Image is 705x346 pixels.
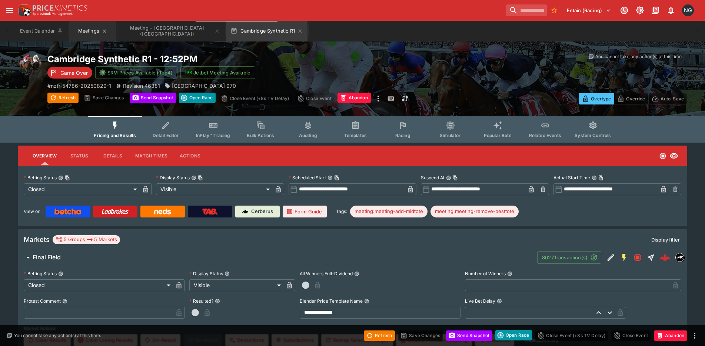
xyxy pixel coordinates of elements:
button: Status [63,147,96,165]
div: Visible [156,183,272,195]
div: nztr [675,253,684,262]
button: Select Tenant [562,4,615,16]
img: Sportsbook Management [33,12,73,16]
button: more [374,93,383,104]
img: horse_racing.png [18,53,41,77]
button: Final Field [18,250,537,265]
span: meeting:meeting-remove-besttote [430,208,519,215]
span: Mark an event as closed and abandoned. [654,331,687,339]
p: You cannot take any action(s) at this time. [596,53,683,60]
p: Override [626,95,645,103]
img: logo-cerberus--red.svg [660,252,670,263]
label: View on : [24,206,43,217]
button: Betting StatusCopy To Clipboard [58,175,63,180]
button: No Bookmarks [548,4,560,16]
button: Refresh [364,330,395,341]
button: Toggle light/dark mode [633,4,646,17]
a: Cerberus [235,206,280,217]
button: SRM Prices Available (Top4) [95,66,177,79]
button: Send Snapshot [130,93,176,103]
p: Number of Winners [465,270,506,277]
div: split button [179,93,216,103]
a: 41c90536-a866-4a69-b91f-86689e9c4f64 [658,250,672,265]
div: Start From [579,93,687,104]
button: Overtype [579,93,614,104]
button: Nick Goss [680,2,696,19]
img: Ladbrokes [102,209,129,214]
span: Templates [344,133,367,138]
button: Copy To Clipboard [334,175,339,180]
span: Detail Editor [153,133,179,138]
span: Racing [395,133,410,138]
button: Open Race [495,330,532,340]
p: Cerberus [251,208,273,215]
span: Related Events [529,133,561,138]
button: Copy To Clipboard [65,175,70,180]
button: Resulted? [215,299,220,304]
p: Display Status [156,174,190,181]
span: Mark an event as closed and abandoned. [337,94,371,101]
img: Neds [154,209,171,214]
h5: Markets [24,235,50,244]
img: nztr [676,253,684,262]
svg: Closed [659,152,666,160]
svg: Closed [633,253,642,262]
button: Overview [27,147,63,165]
button: Override [614,93,648,104]
button: All Winners Full-Dividend [354,271,359,276]
div: Betting Target: cerberus [350,206,428,217]
button: 8027Transaction(s) [537,251,601,264]
button: Protest Comment [62,299,67,304]
div: 41c90536-a866-4a69-b91f-86689e9c4f64 [660,252,670,263]
button: Details [96,147,129,165]
span: System Controls [575,133,611,138]
label: Tags: [336,206,347,217]
button: Blender Price Template Name [364,299,369,304]
button: Meetings [69,21,116,41]
button: Match Times [129,147,173,165]
button: Display StatusCopy To Clipboard [191,175,196,180]
h6: Final Field [33,253,61,261]
button: Jetbet Meeting Available [180,66,255,79]
button: Number of Winners [507,271,512,276]
img: PriceKinetics [33,5,87,11]
p: Betting Status [24,174,57,181]
span: Auditing [299,133,317,138]
button: open drawer [3,4,16,17]
button: SGM Enabled [618,251,631,264]
p: Auto-Save [661,95,684,103]
button: Actual Start TimeCopy To Clipboard [592,175,597,180]
button: Scheduled StartCopy To Clipboard [327,175,333,180]
button: Suspend AtCopy To Clipboard [446,175,451,180]
button: Documentation [649,4,662,17]
div: Betting Target: cerberus [430,206,519,217]
button: Closed [631,251,644,264]
p: Suspend At [421,174,445,181]
button: Abandon [654,330,687,341]
button: Copy To Clipboard [598,175,603,180]
p: Live Bet Delay [465,298,495,304]
div: 5 Groups 5 Markets [56,235,117,244]
p: Blender Price Template Name [300,298,363,304]
span: Bulk Actions [247,133,274,138]
span: Popular Bets [484,133,512,138]
button: Abandon [337,93,371,103]
a: Form Guide [283,206,327,217]
p: All Winners Full-Dividend [300,270,353,277]
img: TabNZ [202,209,218,214]
button: Straight [644,251,658,264]
img: jetbet-logo.svg [184,69,192,76]
p: Resulted? [189,298,213,304]
button: Event Calendar [16,21,67,41]
p: Game Over [60,69,88,77]
span: Simulator [440,133,460,138]
div: Closed [24,183,140,195]
label: Market Actions [24,323,681,334]
button: Cambridge Synthetic R1 [226,21,307,41]
img: Cerberus [242,209,248,214]
button: Betting Status [58,271,63,276]
p: Betting Status [24,270,57,277]
p: Actual Start Time [553,174,590,181]
img: PriceKinetics Logo [16,3,31,18]
button: Copy To Clipboard [198,175,203,180]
